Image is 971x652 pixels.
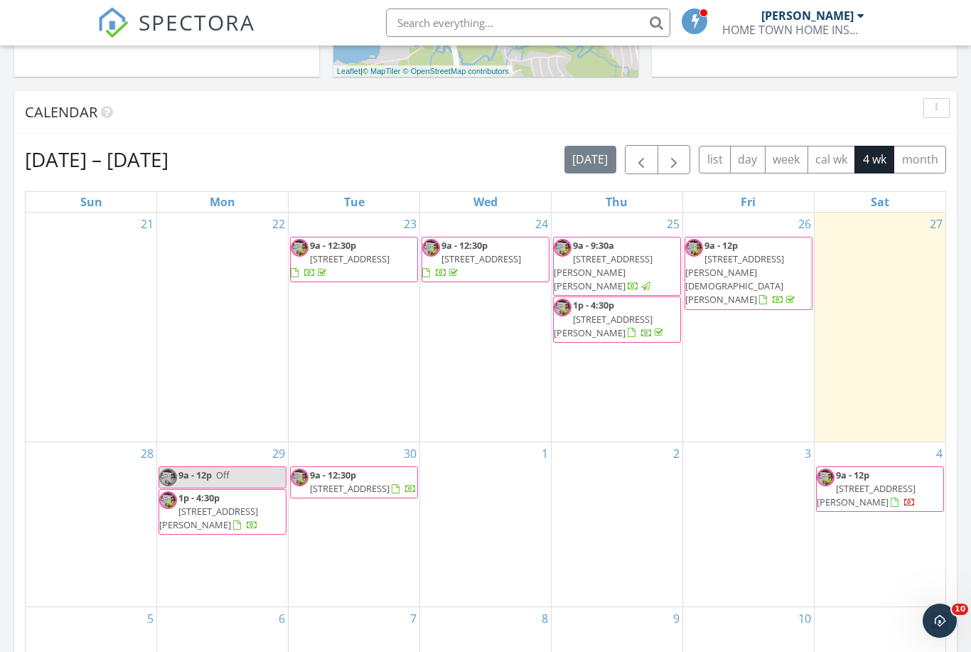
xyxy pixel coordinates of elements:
span: [STREET_ADDRESS][PERSON_NAME][DEMOGRAPHIC_DATA][PERSON_NAME] [685,252,784,306]
button: month [894,146,946,173]
a: 9a - 12p [STREET_ADDRESS][PERSON_NAME] [817,469,916,508]
a: Go to October 10, 2025 [795,607,814,630]
a: 9a - 12:30p [STREET_ADDRESS] [291,239,390,279]
a: Go to October 9, 2025 [670,607,682,630]
a: Tuesday [341,192,368,212]
a: 9a - 9:30a [STREET_ADDRESS][PERSON_NAME][PERSON_NAME] [553,237,681,296]
td: Go to September 24, 2025 [420,213,552,442]
a: Go to September 27, 2025 [927,213,945,235]
span: [STREET_ADDRESS][PERSON_NAME] [159,505,258,531]
button: [DATE] [564,146,616,173]
h2: [DATE] – [DATE] [25,145,168,173]
td: Go to September 22, 2025 [157,213,289,442]
a: 1p - 4:30p [STREET_ADDRESS][PERSON_NAME] [159,491,258,531]
a: Go to September 23, 2025 [401,213,419,235]
img: img_7896.jpeg [554,299,572,316]
a: Thursday [603,192,631,212]
button: 4 wk [854,146,894,173]
a: 9a - 12:30p [STREET_ADDRESS] [422,237,549,283]
a: Go to October 2, 2025 [670,442,682,465]
span: 9a - 12p [704,239,738,252]
span: [STREET_ADDRESS] [310,252,390,265]
button: day [730,146,766,173]
a: Sunday [77,192,105,212]
img: img_7896.jpeg [291,239,309,257]
a: Go to September 26, 2025 [795,213,814,235]
a: 9a - 12p [STREET_ADDRESS][PERSON_NAME][DEMOGRAPHIC_DATA][PERSON_NAME] [685,237,812,310]
span: 9a - 12:30p [441,239,488,252]
a: Go to September 29, 2025 [269,442,288,465]
span: [STREET_ADDRESS][PERSON_NAME] [554,313,653,339]
a: 9a - 12:30p [STREET_ADDRESS] [290,237,418,283]
a: Go to September 30, 2025 [401,442,419,465]
td: Go to September 28, 2025 [26,442,157,606]
span: 9a - 9:30a [573,239,614,252]
a: Wednesday [471,192,500,212]
a: Go to September 24, 2025 [532,213,551,235]
a: SPECTORA [97,19,255,49]
a: 9a - 12p [STREET_ADDRESS][PERSON_NAME][DEMOGRAPHIC_DATA][PERSON_NAME] [685,239,798,306]
span: Off [216,469,230,481]
td: Go to September 29, 2025 [157,442,289,606]
td: Go to September 25, 2025 [551,213,682,442]
img: img_7896.jpeg [291,469,309,486]
a: 9a - 12:30p [STREET_ADDRESS] [310,469,417,495]
span: 1p - 4:30p [178,491,220,504]
span: 9a - 12:30p [310,469,356,481]
span: 1p - 4:30p [573,299,614,311]
td: Go to September 30, 2025 [289,442,420,606]
td: Go to September 26, 2025 [682,213,814,442]
a: Go to October 6, 2025 [276,607,288,630]
a: 9a - 12p [STREET_ADDRESS][PERSON_NAME] [816,466,944,513]
button: Next [658,145,691,174]
span: 10 [952,604,968,615]
button: Previous [625,145,658,174]
a: © OpenStreetMap contributors [403,67,509,75]
a: Friday [738,192,758,212]
button: cal wk [808,146,856,173]
div: [PERSON_NAME] [761,9,854,23]
span: 9a - 12p [836,469,869,481]
a: 1p - 4:30p [STREET_ADDRESS][PERSON_NAME] [553,296,681,343]
span: [STREET_ADDRESS] [310,482,390,495]
img: img_7896.jpeg [159,491,177,509]
a: Go to October 4, 2025 [933,442,945,465]
a: 9a - 12:30p [STREET_ADDRESS] [422,239,521,279]
span: 9a - 12:30p [310,239,356,252]
span: [STREET_ADDRESS][PERSON_NAME] [817,482,916,508]
img: img_7896.jpeg [817,469,835,486]
img: img_7896.jpeg [422,239,440,257]
img: img_7896.jpeg [554,239,572,257]
img: img_7896.jpeg [159,469,177,486]
button: list [699,146,731,173]
span: [STREET_ADDRESS][PERSON_NAME][PERSON_NAME] [554,252,653,292]
span: 9a - 12p [178,469,212,481]
a: 9a - 9:30a [STREET_ADDRESS][PERSON_NAME][PERSON_NAME] [554,239,653,293]
a: Go to September 28, 2025 [138,442,156,465]
span: [STREET_ADDRESS] [441,252,521,265]
img: img_7896.jpeg [685,239,703,257]
input: Search everything... [386,9,670,37]
a: Go to October 1, 2025 [539,442,551,465]
a: Go to September 22, 2025 [269,213,288,235]
a: Go to October 5, 2025 [144,607,156,630]
span: Calendar [25,102,97,122]
div: | [333,65,513,78]
div: HOME TOWN HOME INSPECTIONS, LLC [722,23,864,37]
a: © MapTiler [363,67,401,75]
td: Go to September 23, 2025 [289,213,420,442]
span: SPECTORA [139,7,255,37]
a: Monday [207,192,238,212]
td: Go to October 4, 2025 [814,442,945,606]
td: Go to October 3, 2025 [682,442,814,606]
td: Go to September 27, 2025 [814,213,945,442]
button: week [765,146,808,173]
a: Leaflet [337,67,360,75]
img: The Best Home Inspection Software - Spectora [97,7,129,38]
iframe: Intercom live chat [923,604,957,638]
td: Go to October 1, 2025 [420,442,552,606]
a: Go to September 25, 2025 [664,213,682,235]
a: 9a - 12:30p [STREET_ADDRESS] [290,466,418,498]
a: 1p - 4:30p [STREET_ADDRESS][PERSON_NAME] [159,489,286,535]
td: Go to October 2, 2025 [551,442,682,606]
